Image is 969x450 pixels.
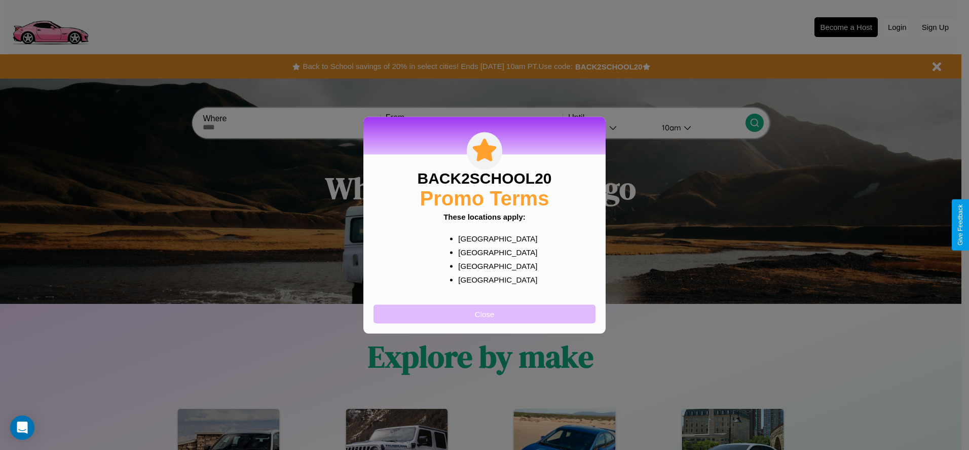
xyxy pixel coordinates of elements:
div: Give Feedback [957,204,964,246]
p: [GEOGRAPHIC_DATA] [458,245,531,259]
h2: Promo Terms [420,187,549,210]
h3: BACK2SCHOOL20 [417,169,551,187]
p: [GEOGRAPHIC_DATA] [458,259,531,272]
p: [GEOGRAPHIC_DATA] [458,231,531,245]
b: These locations apply: [443,212,526,221]
div: Open Intercom Messenger [10,416,34,440]
p: [GEOGRAPHIC_DATA] [458,272,531,286]
button: Close [374,304,595,323]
